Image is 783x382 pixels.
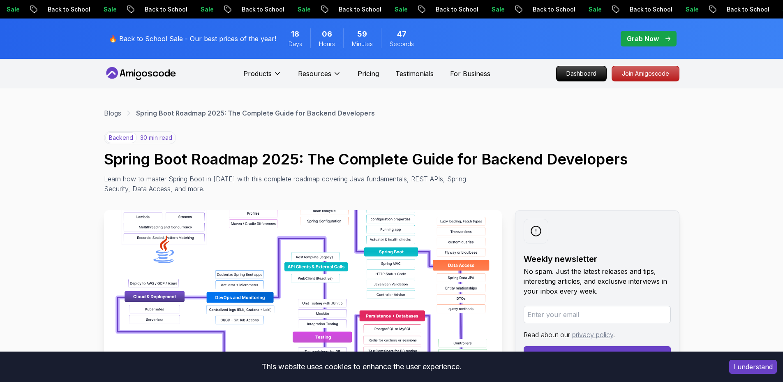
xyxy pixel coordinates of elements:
[97,5,123,14] p: Sale
[289,40,302,48] span: Days
[526,5,582,14] p: Back to School
[291,5,317,14] p: Sale
[524,330,671,340] p: Read about our .
[41,5,97,14] p: Back to School
[298,69,331,79] p: Resources
[357,28,367,40] span: 59 Minutes
[194,5,220,14] p: Sale
[572,331,613,339] a: privacy policy
[429,5,485,14] p: Back to School
[397,28,407,40] span: 47 Seconds
[136,108,375,118] p: Spring Boot Roadmap 2025: The Complete Guide for Backend Developers
[524,346,671,363] button: Subscribe
[243,69,272,79] p: Products
[612,66,679,81] p: Join Amigoscode
[582,5,608,14] p: Sale
[140,134,172,142] p: 30 min read
[623,5,679,14] p: Back to School
[524,266,671,296] p: No spam. Just the latest releases and tips, interesting articles, and exclusive interviews in you...
[485,5,511,14] p: Sale
[104,174,472,194] p: Learn how to master Spring Boot in [DATE] with this complete roadmap covering Java fundamentals, ...
[524,306,671,323] input: Enter your email
[109,34,276,44] p: 🔥 Back to School Sale - Our best prices of the year!
[729,360,777,374] button: Accept cookies
[352,40,373,48] span: Minutes
[105,132,137,143] p: backend
[388,5,414,14] p: Sale
[556,66,607,81] a: Dashboard
[319,40,335,48] span: Hours
[298,69,341,85] button: Resources
[104,108,121,118] a: Blogs
[450,69,490,79] a: For Business
[138,5,194,14] p: Back to School
[291,28,299,40] span: 18 Days
[104,151,679,167] h1: Spring Boot Roadmap 2025: The Complete Guide for Backend Developers
[395,69,434,79] a: Testimonials
[390,40,414,48] span: Seconds
[322,28,332,40] span: 6 Hours
[235,5,291,14] p: Back to School
[612,66,679,81] a: Join Amigoscode
[627,34,659,44] p: Grab Now
[243,69,282,85] button: Products
[557,66,606,81] p: Dashboard
[6,358,717,376] div: This website uses cookies to enhance the user experience.
[720,5,776,14] p: Back to School
[332,5,388,14] p: Back to School
[358,69,379,79] a: Pricing
[679,5,705,14] p: Sale
[524,253,671,265] h2: Weekly newsletter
